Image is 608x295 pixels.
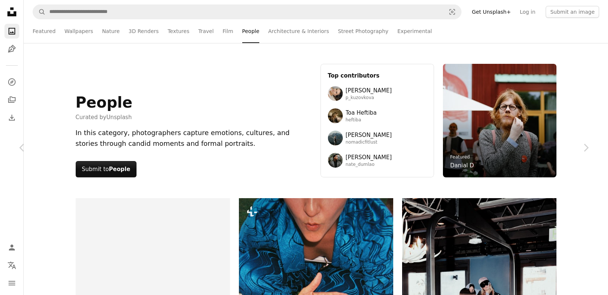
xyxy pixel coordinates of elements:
span: [PERSON_NAME] [346,86,392,95]
a: Danial D [450,161,474,170]
a: Log in / Sign up [4,240,19,255]
a: Avatar of user Andres Molina[PERSON_NAME]nomadicfitlust [328,131,427,145]
span: [PERSON_NAME] [346,131,392,140]
a: Next [563,112,608,183]
a: Featured [450,154,470,160]
h3: Top contributors [328,71,427,80]
a: Illustrations [4,42,19,56]
button: Search Unsplash [33,5,46,19]
span: Curated by [76,113,132,122]
a: Get Unsplash+ [467,6,515,18]
button: Menu [4,276,19,291]
button: Language [4,258,19,273]
img: Avatar of user Toa Heftiba [328,108,343,123]
img: Avatar of user Nathan Dumlao [328,153,343,168]
a: Unsplash [106,114,132,121]
a: Collections [4,92,19,107]
a: Download History [4,110,19,125]
a: 3D Renders [129,19,159,43]
button: Submit toPeople [76,161,137,177]
a: Architecture & Interiors [268,19,329,43]
span: nomadicfitlust [346,140,392,145]
span: [PERSON_NAME] [346,153,392,162]
a: Nature [102,19,119,43]
a: Explore [4,75,19,89]
a: Avatar of user Toa HeftibaToa Heftibaheftiba [328,108,427,123]
form: Find visuals sitewide [33,4,461,19]
span: heftiba [346,117,377,123]
span: p_kuzovkova [346,95,392,101]
a: Textures [168,19,190,43]
span: nate_dumlao [346,162,392,168]
a: Photos [4,24,19,39]
a: Featured [33,19,56,43]
strong: People [109,166,131,173]
button: Visual search [443,5,461,19]
span: Toa Heftiba [346,108,377,117]
a: Wallpapers [65,19,93,43]
a: Avatar of user Nathan Dumlao[PERSON_NAME]nate_dumlao [328,153,427,168]
h1: People [76,94,132,111]
a: Avatar of user Polina Kuzovkova[PERSON_NAME]p_kuzovkova [328,86,427,101]
button: Submit an image [546,6,599,18]
img: Avatar of user Polina Kuzovkova [328,86,343,101]
div: In this category, photographers capture emotions, cultures, and stories through candid moments an... [76,128,312,149]
img: Avatar of user Andres Molina [328,131,343,145]
a: Travel [198,19,214,43]
a: Log in [515,6,540,18]
a: Film [223,19,233,43]
a: Experimental [397,19,432,43]
a: Street Photography [338,19,388,43]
